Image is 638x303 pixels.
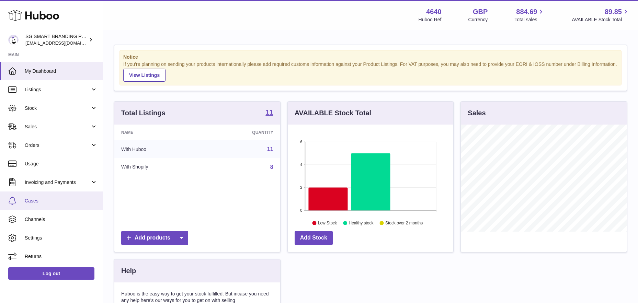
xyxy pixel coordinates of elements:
text: Stock over 2 months [385,221,423,225]
text: 0 [300,208,302,212]
span: Listings [25,86,90,93]
a: Add products [121,231,188,245]
span: Usage [25,161,98,167]
td: With Shopify [114,158,204,176]
a: View Listings [123,69,166,82]
a: 884.69 Total sales [514,7,545,23]
h3: Total Listings [121,108,166,118]
a: 89.85 AVAILABLE Stock Total [572,7,630,23]
span: Invoicing and Payments [25,179,90,186]
td: With Huboo [114,140,204,158]
a: Log out [8,267,94,280]
span: Channels [25,216,98,223]
span: My Dashboard [25,68,98,74]
span: Settings [25,235,98,241]
span: Cases [25,198,98,204]
strong: Notice [123,54,618,60]
a: Add Stock [295,231,333,245]
div: Currency [468,16,488,23]
th: Name [114,125,204,140]
a: 11 [267,146,273,152]
h3: AVAILABLE Stock Total [295,108,371,118]
div: SG SMART BRANDING PTE. LTD. [25,33,87,46]
text: 4 [300,163,302,167]
a: 11 [265,109,273,117]
th: Quantity [204,125,280,140]
div: Huboo Ref [419,16,442,23]
span: [EMAIL_ADDRESS][DOMAIN_NAME] [25,40,101,46]
h3: Sales [468,108,486,118]
text: 6 [300,140,302,144]
strong: 4640 [426,7,442,16]
span: Returns [25,253,98,260]
strong: 11 [265,109,273,116]
span: Sales [25,124,90,130]
span: 884.69 [516,7,537,16]
span: AVAILABLE Stock Total [572,16,630,23]
span: Orders [25,142,90,149]
a: 8 [270,164,273,170]
span: Total sales [514,16,545,23]
img: uktopsmileshipping@gmail.com [8,35,19,45]
h3: Help [121,266,136,276]
span: 89.85 [605,7,622,16]
text: 2 [300,185,302,189]
strong: GBP [473,7,488,16]
text: Low Stock [318,221,337,225]
text: Healthy stock [349,221,374,225]
div: If you're planning on sending your products internationally please add required customs informati... [123,61,618,82]
span: Stock [25,105,90,112]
